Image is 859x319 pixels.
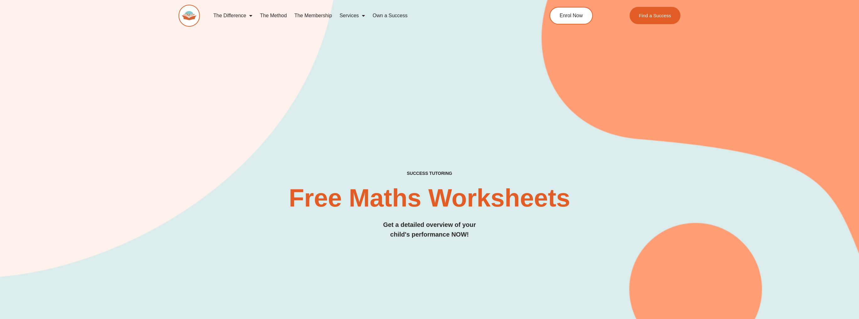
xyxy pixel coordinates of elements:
[560,13,583,18] span: Enrol Now
[179,186,681,211] h2: Free Maths Worksheets​
[210,8,256,23] a: The Difference
[256,8,290,23] a: The Method
[630,7,681,24] a: Find a Success
[179,171,681,176] h4: SUCCESS TUTORING​
[369,8,411,23] a: Own a Success
[550,7,593,24] a: Enrol Now
[210,8,521,23] nav: Menu
[179,220,681,239] h3: Get a detailed overview of your child's performance NOW!
[336,8,369,23] a: Services
[291,8,336,23] a: The Membership
[639,13,671,18] span: Find a Success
